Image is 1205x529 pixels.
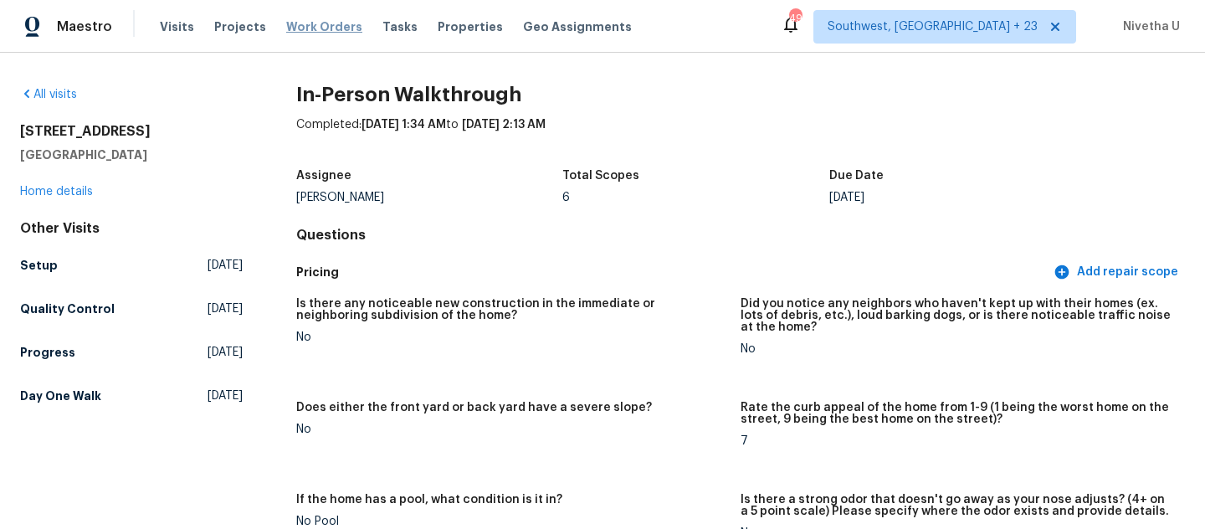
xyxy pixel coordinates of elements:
[20,294,243,324] a: Quality Control[DATE]
[20,388,101,404] h5: Day One Walk
[829,192,1096,203] div: [DATE]
[562,192,829,203] div: 6
[20,381,243,411] a: Day One Walk[DATE]
[462,119,546,131] span: [DATE] 2:13 AM
[296,264,1050,281] h5: Pricing
[562,170,639,182] h5: Total Scopes
[296,331,727,343] div: No
[828,18,1038,35] span: Southwest, [GEOGRAPHIC_DATA] + 23
[296,424,727,435] div: No
[296,494,562,506] h5: If the home has a pool, what condition is it in?
[438,18,503,35] span: Properties
[829,170,884,182] h5: Due Date
[741,298,1172,333] h5: Did you notice any neighbors who haven't kept up with their homes (ex. lots of debris, etc.), lou...
[20,123,243,140] h2: [STREET_ADDRESS]
[286,18,362,35] span: Work Orders
[20,344,75,361] h5: Progress
[1057,262,1178,283] span: Add repair scope
[296,116,1185,160] div: Completed: to
[296,192,563,203] div: [PERSON_NAME]
[741,494,1172,517] h5: Is there a strong odor that doesn't go away as your nose adjusts? (4+ on a 5 point scale) Please ...
[208,344,243,361] span: [DATE]
[20,250,243,280] a: Setup[DATE]
[208,257,243,274] span: [DATE]
[57,18,112,35] span: Maestro
[741,402,1172,425] h5: Rate the curb appeal of the home from 1-9 (1 being the worst home on the street, 9 being the best...
[789,10,801,27] div: 491
[20,186,93,198] a: Home details
[296,516,727,527] div: No Pool
[20,220,243,237] div: Other Visits
[296,227,1185,244] h4: Questions
[20,257,58,274] h5: Setup
[296,170,351,182] h5: Assignee
[741,343,1172,355] div: No
[361,119,446,131] span: [DATE] 1:34 AM
[296,86,1185,103] h2: In-Person Walkthrough
[20,337,243,367] a: Progress[DATE]
[160,18,194,35] span: Visits
[296,402,652,413] h5: Does either the front yard or back yard have a severe slope?
[208,388,243,404] span: [DATE]
[214,18,266,35] span: Projects
[20,300,115,317] h5: Quality Control
[296,298,727,321] h5: Is there any noticeable new construction in the immediate or neighboring subdivision of the home?
[20,146,243,163] h5: [GEOGRAPHIC_DATA]
[382,21,418,33] span: Tasks
[741,435,1172,447] div: 7
[20,89,77,100] a: All visits
[1116,18,1180,35] span: Nivetha U
[523,18,632,35] span: Geo Assignments
[208,300,243,317] span: [DATE]
[1050,257,1185,288] button: Add repair scope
